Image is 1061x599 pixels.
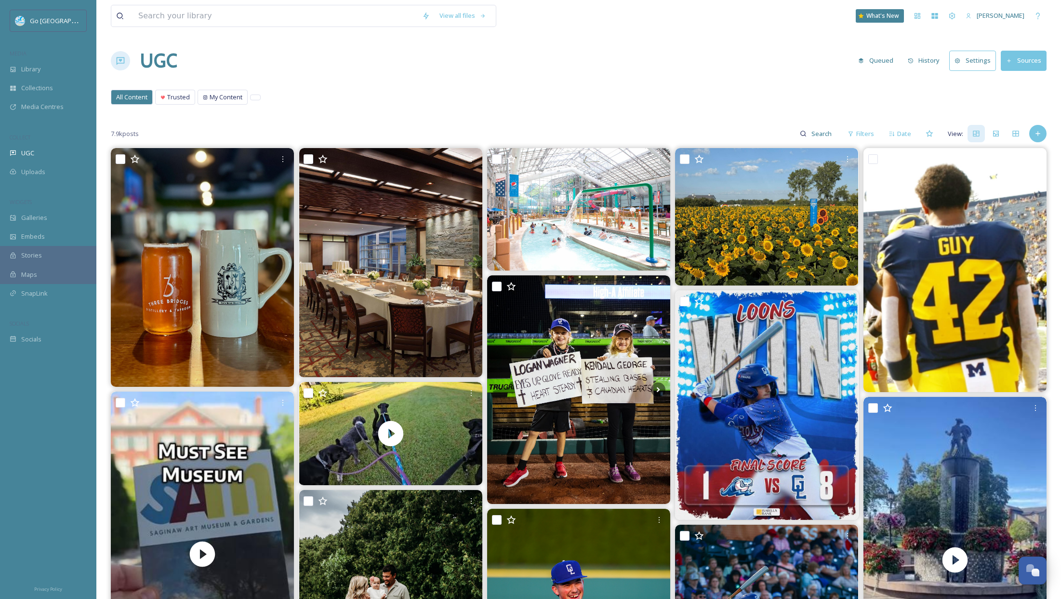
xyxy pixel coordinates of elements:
input: Search your library [133,5,417,27]
input: Search [807,124,838,143]
img: thumbnail [299,382,482,485]
img: Freshly tapped: Oktoberfest! Buy a mug → first beer’s on us (any style you want) 🍻 Stick around f... [111,148,294,387]
span: My Content [210,93,242,102]
img: The perfect setting for cozy, intimate gatherings—host a small ceremony or reception for up to 10... [299,148,482,377]
span: 7.9k posts [111,129,139,138]
img: .5 GAMES BACK 😤 🔵 Adam Serwinowski: 7.0 IP, 4 H, 1 ER, 12 SO 🔵 Jake Gelof: HR, 2B, BB, 3 RBI, R 🔵... [675,290,858,519]
span: Maps [21,270,37,279]
video: #saginaw #saginawmichigan #midlandmichigan #hemlockmi #ivaroaddogsitting [299,382,482,485]
span: Stories [21,251,42,260]
span: UGC [21,149,34,158]
img: Game Day for Michigan alternate captain Edge TJ Guy and his Wolverines teammates. Michigan is 14-... [863,148,1047,392]
span: Privacy Policy [34,586,62,592]
span: COLLECT [10,134,30,141]
a: UGC [140,46,177,75]
a: History [903,51,950,70]
button: Queued [853,51,898,70]
span: [PERSON_NAME] [977,11,1024,20]
span: Galleries [21,213,47,222]
button: Open Chat [1019,557,1047,585]
span: Socials [21,335,41,344]
span: View: [948,129,963,138]
a: View all files [435,6,491,25]
img: GoGreatLogo_MISkies_RegionalTrails%20%281%29.png [15,16,25,26]
span: SOCIALS [10,320,29,327]
button: Sources [1001,51,1047,70]
a: Privacy Policy [34,583,62,594]
a: [PERSON_NAME] [961,6,1029,25]
a: Queued [853,51,903,70]
a: What's New [856,9,904,23]
img: 10/10 night 🤩 LOONS WIN and just .5 games back of a playoff spot! [487,275,670,504]
span: Trusted [167,93,190,102]
button: Settings [949,51,996,70]
img: 🌊 The sheer size and energy of The Atrium Park at Zehnder’s Splash Village is truly something to ... [487,148,670,270]
img: Pictures just don’t do this field justice! We are in FULL BLOOM and WOW is it beautiful 🥹 [675,148,858,286]
span: Uploads [21,167,45,177]
span: Go [GEOGRAPHIC_DATA] [30,16,101,25]
span: Embeds [21,232,45,241]
span: MEDIA [10,50,27,57]
span: WIDGETS [10,198,32,205]
span: Media Centres [21,102,64,111]
span: Collections [21,83,53,93]
button: History [903,51,945,70]
span: SnapLink [21,289,48,298]
a: Settings [949,51,1001,70]
span: Filters [856,129,874,138]
span: All Content [116,93,147,102]
span: Date [897,129,911,138]
span: Library [21,65,40,74]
